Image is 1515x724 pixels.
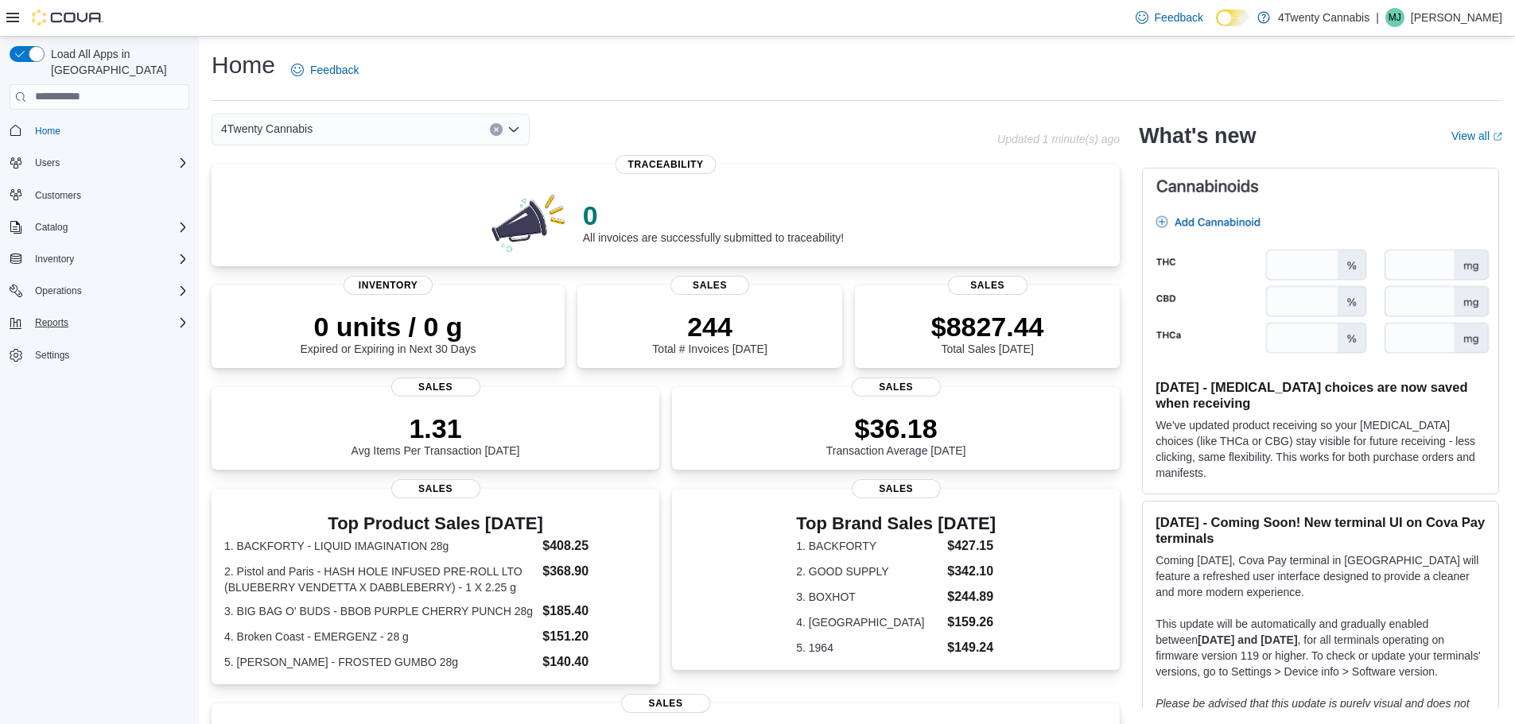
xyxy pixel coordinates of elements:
[35,285,82,297] span: Operations
[583,199,844,244] div: All invoices are successfully submitted to traceability!
[947,587,996,606] dd: $244.89
[1198,633,1297,646] strong: [DATE] and [DATE]
[3,152,196,174] button: Users
[1411,8,1502,27] p: [PERSON_NAME]
[29,250,189,269] span: Inventory
[488,190,570,254] img: 0
[224,603,536,619] dt: 3. BIG BAG O' BUDS - BBOB PURPLE CHERRY PUNCH 28g
[1156,417,1486,481] p: We've updated product receiving so your [MEDICAL_DATA] choices (like THCa or CBG) stay visible fo...
[352,412,520,444] p: 1.31
[224,629,536,645] dt: 4. Broken Coast - EMERGENZ - 28 g
[1493,132,1502,141] svg: External link
[948,276,1027,295] span: Sales
[796,589,941,605] dt: 3. BOXHOT
[224,654,536,670] dt: 5. [PERSON_NAME] - FROSTED GUMBO 28g
[997,133,1120,145] p: Updated 1 minute(s) ago
[542,562,647,581] dd: $368.90
[35,253,74,265] span: Inventory
[3,343,196,366] button: Settings
[796,563,941,579] dt: 2. GOOD SUPPLY
[29,346,76,365] a: Settings
[391,479,480,498] span: Sales
[352,412,520,457] div: Avg Items Per Transaction [DATE]
[221,119,313,138] span: 4Twenty Cannabis
[490,123,503,136] button: Clear input
[931,311,1044,355] div: Total Sales [DATE]
[29,313,189,332] span: Reports
[1139,123,1256,149] h2: What's new
[1155,10,1203,25] span: Feedback
[29,345,189,365] span: Settings
[542,536,647,556] dd: $408.25
[29,218,74,237] button: Catalog
[35,189,81,202] span: Customers
[29,281,189,300] span: Operations
[1451,130,1502,142] a: View allExternal link
[29,186,87,205] a: Customers
[652,311,767,343] p: 244
[344,276,433,295] span: Inventory
[35,221,68,234] span: Catalog
[3,216,196,238] button: Catalog
[507,123,520,136] button: Open list of options
[931,311,1044,343] p: $8827.44
[1156,552,1486,600] p: Coming [DATE], Cova Pay terminal in [GEOGRAPHIC_DATA] will feature a refreshed user interface des...
[1156,514,1486,546] h3: [DATE] - Coming Soon! New terminal UI on Cova Pay terminals
[3,280,196,302] button: Operations
[301,311,476,343] p: 0 units / 0 g
[852,479,941,498] span: Sales
[670,276,750,295] span: Sales
[224,563,536,595] dt: 2. Pistol and Paris - HASH HOLE INFUSED PRE-ROLL LTO (BLUEBERRY VENDETTA X DABBLEBERRY) - 1 X 2.25 g
[1156,616,1486,679] p: This update will be automatically and gradually enabled between , for all terminals operating on ...
[1376,8,1379,27] p: |
[947,638,996,657] dd: $149.24
[310,62,359,78] span: Feedback
[1389,8,1401,27] span: MJ
[3,312,196,334] button: Reports
[224,538,536,554] dt: 1. BACKFORTY - LIQUID IMAGINATION 28g
[29,313,75,332] button: Reports
[224,514,647,533] h3: Top Product Sales [DATE]
[1385,8,1404,27] div: Mason John
[29,121,189,141] span: Home
[29,185,189,205] span: Customers
[796,538,941,554] dt: 1. BACKFORTY
[3,184,196,207] button: Customers
[391,377,480,397] span: Sales
[10,113,189,408] nav: Complex example
[616,155,717,174] span: Traceability
[542,627,647,646] dd: $151.20
[826,412,966,457] div: Transaction Average [DATE]
[29,218,189,237] span: Catalog
[542,652,647,672] dd: $140.40
[1129,2,1210,33] a: Feedback
[947,562,996,581] dd: $342.10
[35,125,60,137] span: Home
[583,199,844,231] p: 0
[35,316,68,329] span: Reports
[35,349,69,362] span: Settings
[947,613,996,632] dd: $159.26
[826,412,966,444] p: $36.18
[29,153,66,172] button: Users
[35,157,60,169] span: Users
[796,514,996,533] h3: Top Brand Sales [DATE]
[652,311,767,355] div: Total # Invoices [DATE]
[212,49,275,81] h1: Home
[852,377,941,397] span: Sales
[45,46,189,78] span: Load All Apps in [GEOGRAPHIC_DATA]
[1156,379,1486,411] h3: [DATE] - [MEDICAL_DATA] choices are now saved when receiving
[3,248,196,270] button: Inventory
[29,281,88,300] button: Operations
[29,122,67,141] a: Home
[796,614,941,630] dt: 4. [GEOGRAPHIC_DATA]
[285,54,365,86] a: Feedback
[32,10,103,25] img: Cova
[29,153,189,172] span: Users
[301,311,476,355] div: Expired or Expiring in Next 30 Days
[542,602,647,621] dd: $185.40
[3,119,196,142] button: Home
[947,536,996,556] dd: $427.15
[796,640,941,656] dt: 5. 1964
